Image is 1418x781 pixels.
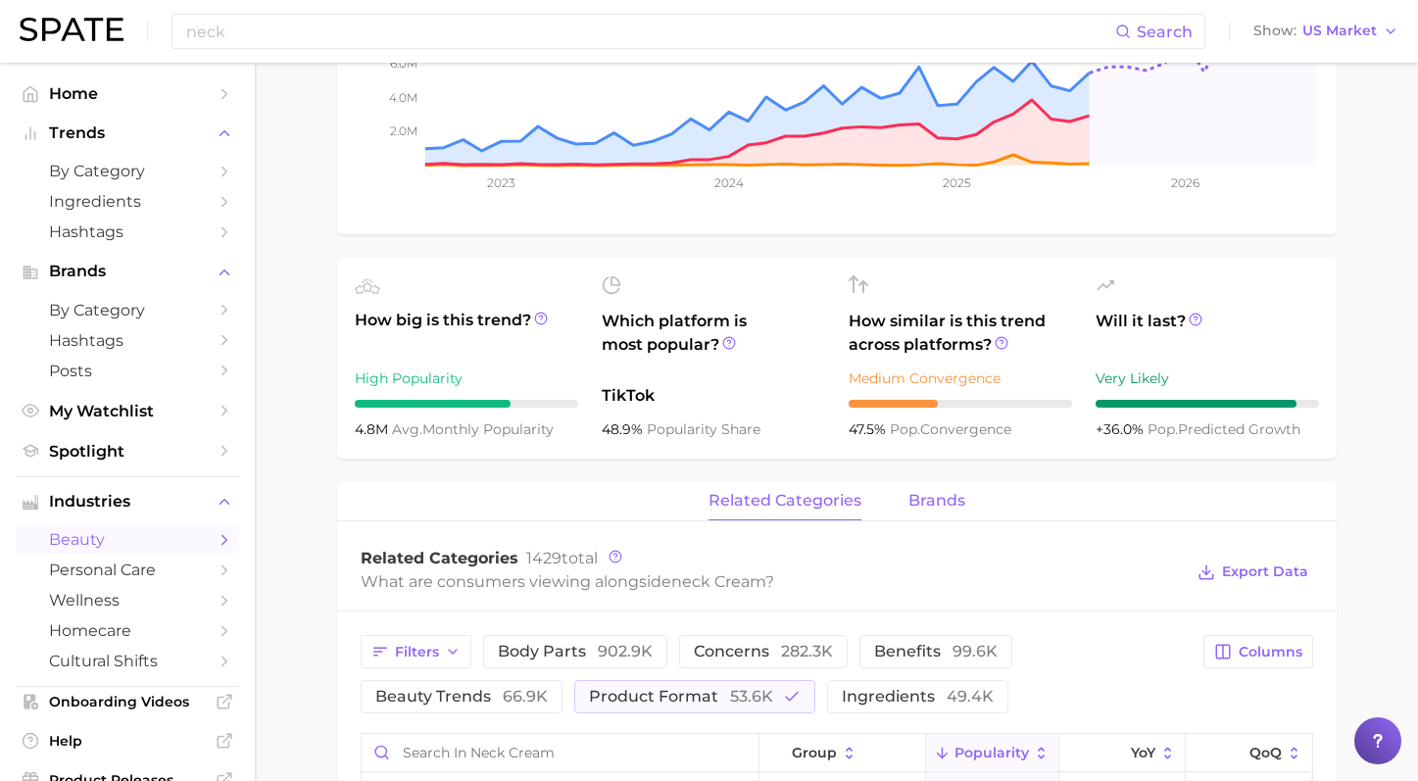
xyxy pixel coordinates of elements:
[1096,310,1319,357] span: Will it last?
[49,124,206,142] span: Trends
[890,420,920,438] abbr: popularity index
[355,400,578,408] div: 7 / 10
[1148,420,1178,438] abbr: popularity index
[49,591,206,610] span: wellness
[16,687,239,716] a: Onboarding Videos
[49,402,206,420] span: My Watchlist
[361,635,471,668] button: Filters
[16,555,239,585] a: personal care
[526,549,562,567] span: 1429
[49,442,206,461] span: Spotlight
[947,687,994,706] span: 49.4k
[49,222,206,241] span: Hashtags
[671,572,765,591] span: neck cream
[908,492,965,510] span: brands
[375,689,548,705] span: beauty trends
[503,687,548,706] span: 66.9k
[16,217,239,247] a: Hashtags
[792,745,837,760] span: group
[713,175,743,190] tspan: 2024
[1249,745,1282,760] span: QoQ
[709,492,861,510] span: related categories
[16,156,239,186] a: by Category
[943,175,971,190] tspan: 2025
[16,615,239,646] a: homecare
[16,436,239,466] a: Spotlight
[1137,23,1193,41] span: Search
[361,568,1184,595] div: What are consumers viewing alongside ?
[49,561,206,579] span: personal care
[16,186,239,217] a: Ingredients
[842,689,994,705] span: ingredients
[49,192,206,211] span: Ingredients
[1131,745,1155,760] span: YoY
[759,734,926,772] button: group
[849,420,890,438] span: 47.5%
[602,420,647,438] span: 48.9%
[16,78,239,109] a: Home
[498,644,653,659] span: body parts
[602,310,825,374] span: Which platform is most popular?
[16,325,239,356] a: Hashtags
[890,420,1011,438] span: convergence
[602,384,825,408] span: TikTok
[526,549,598,567] span: total
[954,745,1029,760] span: Popularity
[392,420,422,438] abbr: average
[1248,19,1403,44] button: ShowUS Market
[1239,644,1302,660] span: Columns
[16,396,239,426] a: My Watchlist
[392,420,554,438] span: monthly popularity
[49,362,206,380] span: Posts
[781,642,833,660] span: 282.3k
[849,366,1072,390] div: Medium Convergence
[730,687,773,706] span: 53.6k
[16,487,239,516] button: Industries
[1148,420,1300,438] span: predicted growth
[355,309,578,357] span: How big is this trend?
[1222,563,1308,580] span: Export Data
[49,263,206,280] span: Brands
[926,734,1059,772] button: Popularity
[361,549,518,567] span: Related Categories
[1170,175,1198,190] tspan: 2026
[49,732,206,750] span: Help
[1059,734,1186,772] button: YoY
[16,646,239,676] a: cultural shifts
[49,84,206,103] span: Home
[49,693,206,710] span: Onboarding Videos
[1096,420,1148,438] span: +36.0%
[16,119,239,148] button: Trends
[49,621,206,640] span: homecare
[694,644,833,659] span: concerns
[1253,25,1296,36] span: Show
[49,493,206,511] span: Industries
[647,420,760,438] span: popularity share
[1193,559,1312,586] button: Export Data
[1096,400,1319,408] div: 9 / 10
[1203,635,1312,668] button: Columns
[16,295,239,325] a: by Category
[16,585,239,615] a: wellness
[16,356,239,386] a: Posts
[395,644,439,660] span: Filters
[49,331,206,350] span: Hashtags
[598,642,653,660] span: 902.9k
[49,301,206,319] span: by Category
[49,162,206,180] span: by Category
[1096,366,1319,390] div: Very Likely
[20,18,123,41] img: SPATE
[49,652,206,670] span: cultural shifts
[1186,734,1311,772] button: QoQ
[589,689,773,705] span: product format
[355,420,392,438] span: 4.8m
[1302,25,1377,36] span: US Market
[355,366,578,390] div: High Popularity
[874,644,998,659] span: benefits
[16,257,239,286] button: Brands
[16,726,239,756] a: Help
[849,310,1072,357] span: How similar is this trend across platforms?
[49,530,206,549] span: beauty
[184,15,1115,48] input: Search here for a brand, industry, or ingredient
[16,524,239,555] a: beauty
